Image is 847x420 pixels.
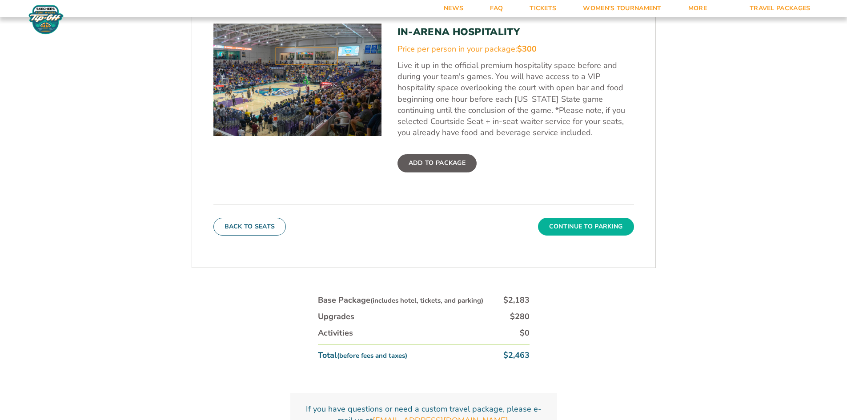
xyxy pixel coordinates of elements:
[538,218,634,236] button: Continue To Parking
[503,295,530,306] div: $2,183
[213,24,381,136] img: In-Arena Hospitality
[213,218,286,236] button: Back To Seats
[520,328,530,339] div: $0
[370,296,483,305] small: (includes hotel, tickets, and parking)
[397,44,634,55] div: Price per person in your package:
[318,295,483,306] div: Base Package
[510,311,530,322] div: $280
[503,350,530,361] div: $2,463
[318,350,407,361] div: Total
[517,44,537,54] span: $300
[397,60,634,138] p: Live it up in the official premium hospitality space before and during your team's games. You wil...
[337,351,407,360] small: (before fees and taxes)
[318,311,354,322] div: Upgrades
[318,328,353,339] div: Activities
[397,26,634,38] h3: In-Arena Hospitality
[397,154,477,172] label: Add To Package
[27,4,65,35] img: Fort Myers Tip-Off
